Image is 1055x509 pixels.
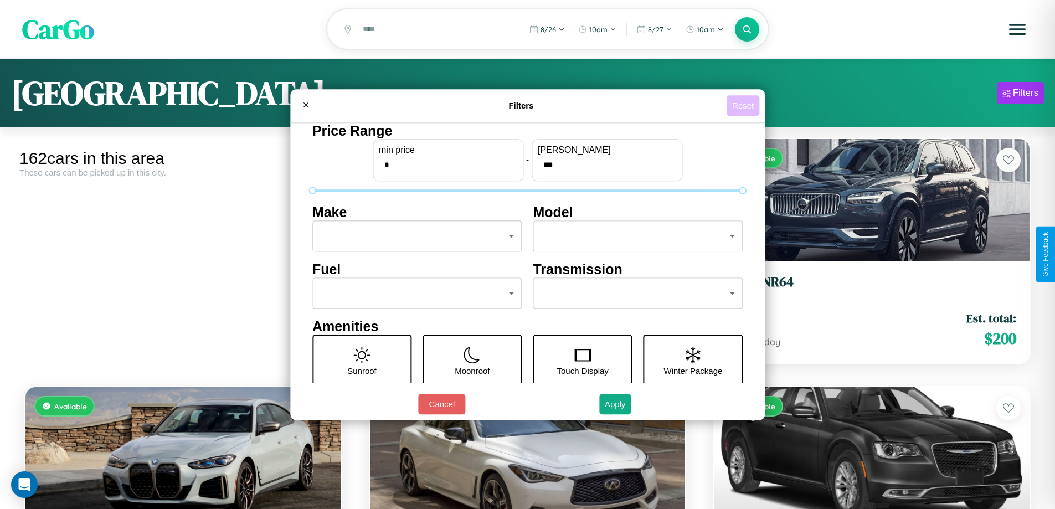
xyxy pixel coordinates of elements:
p: Winter Package [664,363,723,378]
span: 10am [589,25,608,34]
span: / day [757,336,780,347]
button: Reset [727,95,759,116]
span: 10am [697,25,715,34]
button: 8/26 [524,20,570,38]
label: [PERSON_NAME] [538,145,676,155]
div: Give Feedback [1042,232,1049,277]
span: CarGo [22,11,94,48]
button: 10am [680,20,729,38]
a: Volvo NR642021 [727,274,1016,301]
h4: Make [312,204,522,220]
p: Moonroof [455,363,490,378]
p: Touch Display [557,363,608,378]
span: Available [54,402,87,411]
button: Cancel [418,394,465,414]
div: These cars can be picked up in this city. [19,168,347,177]
h4: Transmission [533,261,743,277]
span: 8 / 27 [648,25,663,34]
p: Sunroof [347,363,377,378]
h3: Volvo NR64 [727,274,1016,290]
button: Apply [599,394,631,414]
div: Filters [1013,88,1038,99]
p: - [526,152,529,167]
span: $ 200 [984,327,1016,349]
h4: Amenities [312,318,743,335]
h4: Price Range [312,123,743,139]
label: min price [379,145,517,155]
h4: Fuel [312,261,522,277]
span: Est. total: [966,310,1016,326]
h1: [GEOGRAPHIC_DATA] [11,70,326,116]
button: 8/27 [631,20,678,38]
button: 10am [573,20,622,38]
button: Filters [997,82,1044,104]
div: 162 cars in this area [19,149,347,168]
h4: Filters [316,101,727,110]
button: Open menu [1002,14,1033,45]
h4: Model [533,204,743,220]
span: 8 / 26 [541,25,556,34]
div: Open Intercom Messenger [11,471,38,498]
